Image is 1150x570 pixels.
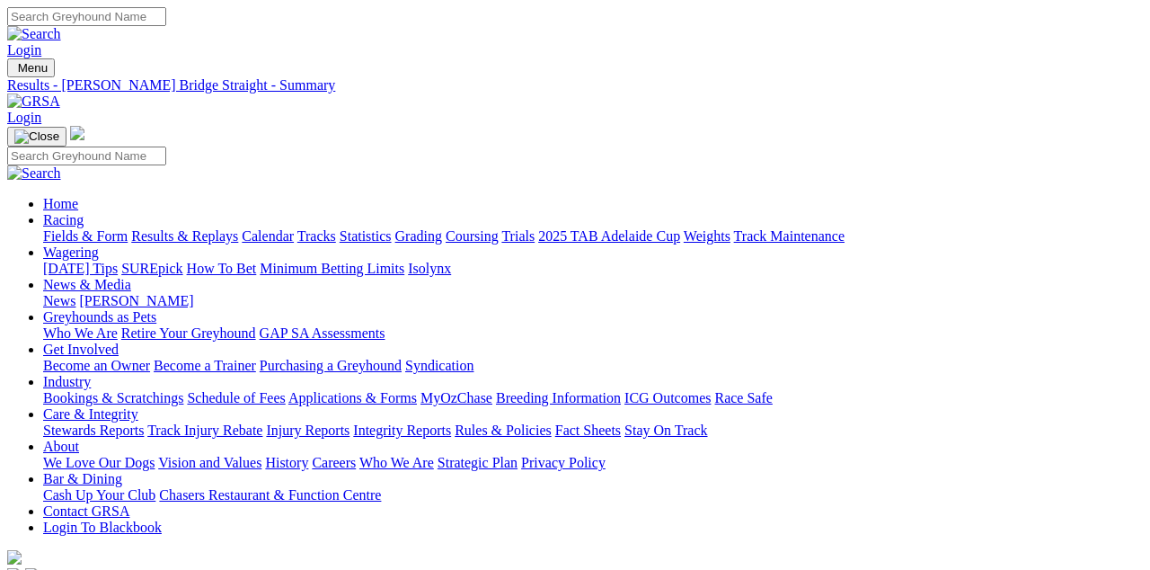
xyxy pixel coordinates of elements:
a: Login [7,42,41,58]
a: Greyhounds as Pets [43,309,156,325]
a: [PERSON_NAME] [79,293,193,308]
a: Weights [684,228,730,244]
a: Become an Owner [43,358,150,373]
a: Industry [43,374,91,389]
a: Get Involved [43,342,119,357]
a: MyOzChase [420,390,492,405]
a: Privacy Policy [521,455,606,470]
a: Isolynx [408,261,451,276]
a: Care & Integrity [43,406,138,422]
a: Purchasing a Greyhound [260,358,402,373]
a: Injury Reports [266,423,349,438]
button: Toggle navigation [7,127,66,147]
a: Fact Sheets [555,423,621,438]
a: Rules & Policies [455,423,552,438]
a: Tracks [297,228,336,244]
a: Racing [43,212,84,227]
a: Careers [312,455,356,470]
a: Bookings & Scratchings [43,390,183,405]
img: Search [7,165,61,182]
a: 2025 TAB Adelaide Cup [538,228,680,244]
a: Results & Replays [131,228,238,244]
button: Toggle navigation [7,58,55,77]
a: Coursing [446,228,499,244]
input: Search [7,7,166,26]
a: Who We Are [359,455,434,470]
a: Strategic Plan [438,455,517,470]
a: Trials [501,228,535,244]
a: Chasers Restaurant & Function Centre [159,487,381,503]
a: Results - [PERSON_NAME] Bridge Straight - Summary [7,77,1143,94]
a: Login [7,110,41,125]
a: [DATE] Tips [43,261,118,276]
div: Industry [43,390,1143,406]
a: Minimum Betting Limits [260,261,404,276]
div: News & Media [43,293,1143,309]
a: Track Injury Rebate [147,423,262,438]
a: Home [43,196,78,211]
a: How To Bet [187,261,257,276]
a: History [265,455,308,470]
div: Wagering [43,261,1143,277]
a: Breeding Information [496,390,621,405]
span: Menu [18,61,48,75]
a: Schedule of Fees [187,390,285,405]
a: Cash Up Your Club [43,487,155,503]
a: Wagering [43,245,99,260]
div: About [43,455,1143,471]
a: Become a Trainer [154,358,256,373]
a: We Love Our Dogs [43,455,155,470]
a: Bar & Dining [43,471,122,486]
a: Statistics [340,228,392,244]
a: Grading [395,228,442,244]
img: logo-grsa-white.png [7,550,22,565]
div: Get Involved [43,358,1143,374]
a: Syndication [405,358,473,373]
a: Stewards Reports [43,423,144,438]
a: Vision and Values [158,455,261,470]
a: SUREpick [121,261,182,276]
a: ICG Outcomes [624,390,711,405]
div: Bar & Dining [43,487,1143,503]
img: GRSA [7,94,60,110]
a: About [43,439,79,454]
a: GAP SA Assessments [260,325,385,341]
a: Integrity Reports [353,423,451,438]
a: Fields & Form [43,228,128,244]
a: News [43,293,75,308]
a: News & Media [43,277,131,292]
a: Contact GRSA [43,503,129,519]
a: Race Safe [714,390,772,405]
a: Login To Blackbook [43,520,162,535]
a: Retire Your Greyhound [121,325,256,341]
img: Search [7,26,61,42]
div: Racing [43,228,1143,245]
a: Applications & Forms [288,390,417,405]
div: Care & Integrity [43,423,1143,439]
input: Search [7,147,166,165]
a: Who We Are [43,325,118,341]
a: Calendar [242,228,294,244]
img: Close [14,129,59,144]
div: Greyhounds as Pets [43,325,1143,342]
img: logo-grsa-white.png [70,126,84,140]
a: Track Maintenance [734,228,845,244]
a: Stay On Track [624,423,707,438]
